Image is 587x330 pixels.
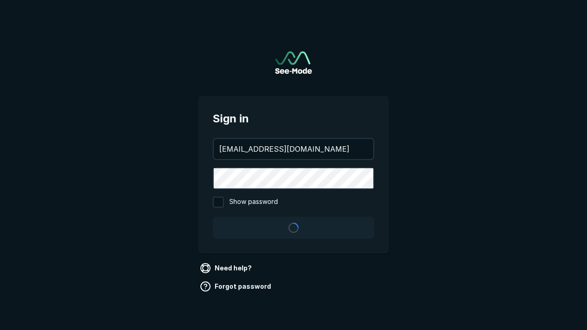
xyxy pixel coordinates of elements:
span: Sign in [213,110,374,127]
input: your@email.com [214,139,373,159]
a: Go to sign in [275,51,312,74]
a: Forgot password [198,279,275,294]
img: See-Mode Logo [275,51,312,74]
span: Show password [229,197,278,208]
a: Need help? [198,261,255,275]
